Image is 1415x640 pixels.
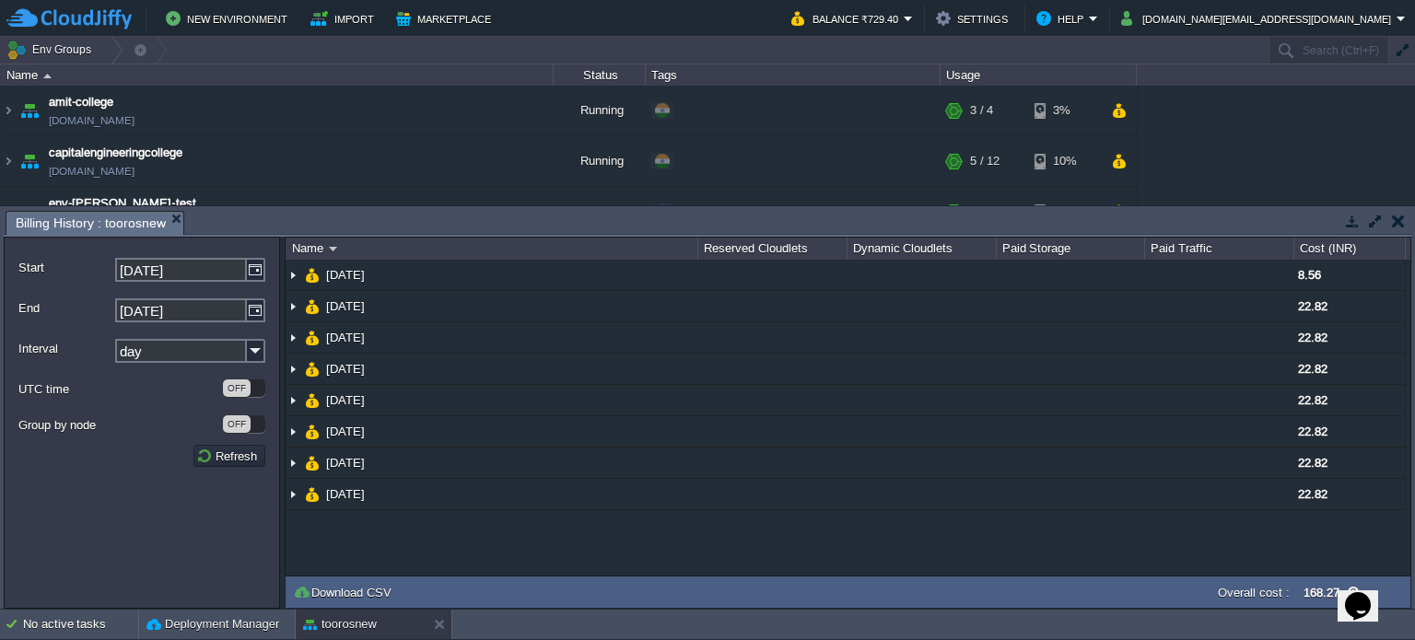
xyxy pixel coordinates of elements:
img: AMDAwAAAACH5BAEAAAAALAAAAAABAAEAAAICRAEAOw== [286,322,300,353]
a: [DATE] [324,361,368,377]
div: Name [2,64,553,86]
img: AMDAwAAAACH5BAEAAAAALAAAAAABAAEAAAICRAEAOw== [43,74,52,78]
div: 6% [1035,187,1094,237]
span: 22.82 [1298,362,1327,376]
img: AMDAwAAAACH5BAEAAAAALAAAAAABAAEAAAICRAEAOw== [286,448,300,478]
div: Running [554,136,646,186]
a: [DOMAIN_NAME] [49,162,134,180]
div: 5 / 12 [970,136,1000,186]
img: AMDAwAAAACH5BAEAAAAALAAAAAABAAEAAAICRAEAOw== [286,479,300,509]
div: Status [555,64,645,86]
a: env-[PERSON_NAME]-test [49,194,196,213]
div: No active tasks [23,610,138,639]
div: Paid Storage [998,238,1145,260]
iframe: chat widget [1338,566,1397,622]
button: Help [1036,7,1089,29]
label: UTC time [18,379,221,399]
div: Cost (INR) [1295,238,1405,260]
img: AMDAwAAAACH5BAEAAAAALAAAAAABAAEAAAICRAEAOw== [305,291,320,321]
span: 22.82 [1298,299,1327,313]
label: End [18,298,113,318]
span: 8.56 [1298,268,1321,282]
div: OFF [223,379,251,397]
img: AMDAwAAAACH5BAEAAAAALAAAAAABAAEAAAICRAEAOw== [305,416,320,447]
a: [DATE] [324,455,368,471]
div: 10% [1035,136,1094,186]
label: Overall cost : [1218,586,1290,599]
img: AMDAwAAAACH5BAEAAAAALAAAAAABAAEAAAICRAEAOw== [305,479,320,509]
button: Refresh [196,448,263,464]
span: 22.82 [1298,456,1327,470]
div: 3% [1035,86,1094,135]
button: Download CSV [293,584,397,600]
div: Running [554,187,646,237]
span: 22.82 [1298,487,1327,501]
label: 168.27 [1304,586,1339,599]
a: amit-college [49,93,113,111]
button: Deployment Manager [146,615,279,634]
button: Settings [936,7,1013,29]
img: AMDAwAAAACH5BAEAAAAALAAAAAABAAEAAAICRAEAOw== [1,187,16,237]
a: [DATE] [324,330,368,345]
label: Interval [18,339,113,358]
img: AMDAwAAAACH5BAEAAAAALAAAAAABAAEAAAICRAEAOw== [305,322,320,353]
div: Reserved Cloudlets [699,238,847,260]
div: 3 / 4 [970,86,993,135]
div: Paid Traffic [1146,238,1293,260]
div: Dynamic Cloudlets [848,238,996,260]
a: [DATE] [324,486,368,502]
a: [DATE] [324,392,368,408]
button: Marketplace [396,7,497,29]
span: Billing History : toorosnew [16,212,166,235]
img: AMDAwAAAACH5BAEAAAAALAAAAAABAAEAAAICRAEAOw== [305,385,320,415]
img: AMDAwAAAACH5BAEAAAAALAAAAAABAAEAAAICRAEAOw== [305,260,320,290]
span: 22.82 [1298,393,1327,407]
button: toorosnew [303,615,377,634]
div: 4 / 22 [970,187,1000,237]
button: Env Groups [6,37,98,63]
img: AMDAwAAAACH5BAEAAAAALAAAAAABAAEAAAICRAEAOw== [1,86,16,135]
a: [DATE] [324,267,368,283]
div: Name [287,238,697,260]
a: [DATE] [324,298,368,314]
div: Tags [647,64,940,86]
a: [DOMAIN_NAME] [49,111,134,130]
button: [DOMAIN_NAME][EMAIL_ADDRESS][DOMAIN_NAME] [1121,7,1397,29]
img: AMDAwAAAACH5BAEAAAAALAAAAAABAAEAAAICRAEAOw== [286,291,300,321]
label: Start [18,258,113,277]
img: AMDAwAAAACH5BAEAAAAALAAAAAABAAEAAAICRAEAOw== [305,354,320,384]
div: Running [554,86,646,135]
span: 22.82 [1298,425,1327,438]
a: capitalengineeringcollege [49,144,182,162]
img: AMDAwAAAACH5BAEAAAAALAAAAAABAAEAAAICRAEAOw== [305,448,320,478]
img: AMDAwAAAACH5BAEAAAAALAAAAAABAAEAAAICRAEAOw== [1,136,16,186]
img: CloudJiffy [6,7,132,30]
button: Import [310,7,380,29]
img: AMDAwAAAACH5BAEAAAAALAAAAAABAAEAAAICRAEAOw== [17,136,42,186]
label: Group by node [18,415,221,435]
img: AMDAwAAAACH5BAEAAAAALAAAAAABAAEAAAICRAEAOw== [286,260,300,290]
a: [DATE] [324,424,368,439]
img: AMDAwAAAACH5BAEAAAAALAAAAAABAAEAAAICRAEAOw== [17,86,42,135]
img: AMDAwAAAACH5BAEAAAAALAAAAAABAAEAAAICRAEAOw== [329,247,337,251]
img: AMDAwAAAACH5BAEAAAAALAAAAAABAAEAAAICRAEAOw== [286,354,300,384]
button: New Environment [166,7,293,29]
button: Balance ₹729.40 [791,7,904,29]
span: 22.82 [1298,331,1327,344]
img: AMDAwAAAACH5BAEAAAAALAAAAAABAAEAAAICRAEAOw== [286,416,300,447]
img: AMDAwAAAACH5BAEAAAAALAAAAAABAAEAAAICRAEAOw== [17,187,42,237]
div: Usage [941,64,1136,86]
img: AMDAwAAAACH5BAEAAAAALAAAAAABAAEAAAICRAEAOw== [286,385,300,415]
div: OFF [223,415,251,433]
